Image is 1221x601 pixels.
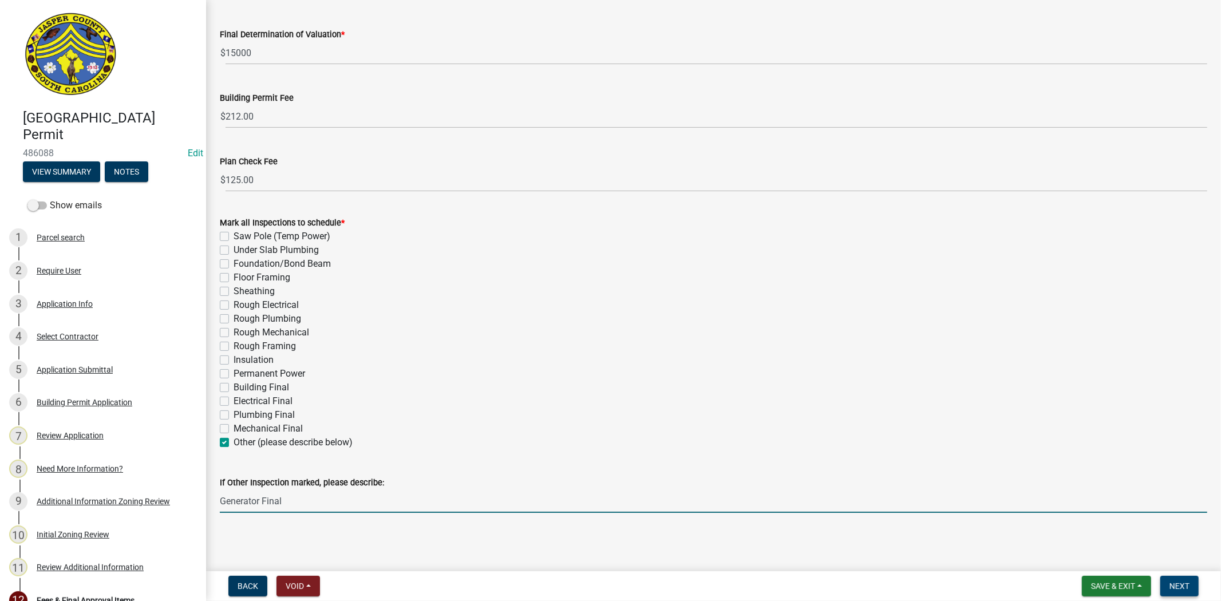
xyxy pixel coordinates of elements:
label: Insulation [234,353,274,367]
div: 3 [9,295,27,313]
label: Floor Framing [234,271,290,284]
span: $ [220,41,226,65]
label: Foundation/Bond Beam [234,257,331,271]
span: Save & Exit [1091,582,1135,591]
label: Permanent Power [234,367,305,381]
div: Initial Zoning Review [37,531,109,539]
button: Next [1160,576,1199,596]
span: $ [220,168,226,192]
span: $ [220,105,226,128]
div: Application Info [37,300,93,308]
div: 11 [9,558,27,576]
div: Review Additional Information [37,563,144,571]
label: Mechanical Final [234,422,303,436]
span: Back [238,582,258,591]
wm-modal-confirm: Edit Application Number [188,148,203,159]
label: Rough Mechanical [234,326,309,339]
div: 6 [9,393,27,412]
button: Notes [105,161,148,182]
div: 8 [9,460,27,478]
label: Show emails [27,199,102,212]
div: Review Application [37,432,104,440]
div: Require User [37,267,81,275]
label: Other (please describe below) [234,436,353,449]
div: 10 [9,525,27,544]
button: Save & Exit [1082,576,1151,596]
label: Building Final [234,381,289,394]
div: Parcel search [37,234,85,242]
div: 9 [9,492,27,511]
label: Plumbing Final [234,408,295,422]
img: Jasper County, South Carolina [23,12,118,98]
div: Need More Information? [37,465,123,473]
label: Saw Pole (Temp Power) [234,230,330,243]
label: Final Determination of Valuation [220,31,345,39]
button: Back [228,576,267,596]
button: View Summary [23,161,100,182]
h4: [GEOGRAPHIC_DATA] Permit [23,110,197,143]
div: 7 [9,426,27,445]
label: If Other Inspection marked, please describe: [220,479,384,487]
label: Electrical Final [234,394,293,408]
span: Next [1169,582,1190,591]
span: Void [286,582,304,591]
div: 5 [9,361,27,379]
label: Building Permit Fee [220,94,294,102]
div: Building Permit Application [37,398,132,406]
span: 486088 [23,148,183,159]
div: 4 [9,327,27,346]
div: Additional Information Zoning Review [37,497,170,505]
label: Sheathing [234,284,275,298]
wm-modal-confirm: Notes [105,168,148,177]
div: 2 [9,262,27,280]
wm-modal-confirm: Summary [23,168,100,177]
label: Rough Electrical [234,298,299,312]
div: Select Contractor [37,333,98,341]
label: Rough Framing [234,339,296,353]
div: Application Submittal [37,366,113,374]
a: Edit [188,148,203,159]
label: Plan Check Fee [220,158,278,166]
div: 1 [9,228,27,247]
label: Under Slab Plumbing [234,243,319,257]
label: Rough Plumbing [234,312,301,326]
label: Mark all Inspections to schedule [220,219,345,227]
button: Void [276,576,320,596]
